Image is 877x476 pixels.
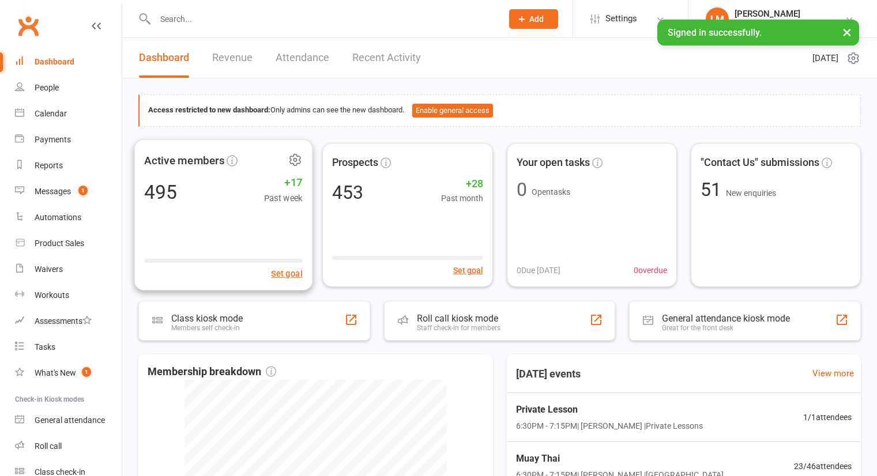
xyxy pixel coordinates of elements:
[441,176,483,192] span: +28
[517,264,560,277] span: 0 Due [DATE]
[35,368,76,377] div: What's New
[668,27,762,38] span: Signed in successfully.
[837,20,857,44] button: ×
[15,127,122,153] a: Payments
[14,12,43,40] a: Clubworx
[35,316,92,326] div: Assessments
[35,187,71,196] div: Messages
[726,188,776,198] span: New enquiries
[148,105,270,114] strong: Access restricted to new dashboard:
[264,191,303,205] span: Past week
[662,313,790,324] div: General attendance kiosk mode
[517,154,590,171] span: Your open tasks
[148,104,852,118] div: Only admins can see the new dashboard.
[152,11,494,27] input: Search...
[15,49,122,75] a: Dashboard
[15,75,122,101] a: People
[15,101,122,127] a: Calendar
[15,231,122,256] a: Product Sales
[15,179,122,205] a: Messages 1
[171,324,243,332] div: Members self check-in
[276,38,329,78] a: Attendance
[735,19,845,29] div: Bulldog Gym Castle Hill Pty Ltd
[453,264,483,277] button: Set goal
[35,109,67,118] div: Calendar
[35,290,69,300] div: Workouts
[803,411,852,424] span: 1 / 1 attendees
[532,187,570,197] span: Open tasks
[35,342,55,352] div: Tasks
[78,186,88,195] span: 1
[15,205,122,231] a: Automations
[35,83,59,92] div: People
[332,154,378,171] span: Prospects
[171,313,243,324] div: Class kiosk mode
[148,364,276,380] span: Membership breakdown
[35,213,81,222] div: Automations
[15,308,122,334] a: Assessments
[706,7,729,31] div: LM
[15,334,122,360] a: Tasks
[82,367,91,377] span: 1
[352,38,421,78] a: Recent Activity
[271,266,303,280] button: Set goal
[35,415,105,425] div: General attendance
[35,135,71,144] div: Payments
[35,161,63,170] div: Reports
[15,256,122,282] a: Waivers
[35,57,74,66] div: Dashboard
[634,264,667,277] span: 0 overdue
[516,420,703,432] span: 6:30PM - 7:15PM | [PERSON_NAME] | Private Lessons
[15,282,122,308] a: Workouts
[139,38,189,78] a: Dashboard
[441,192,483,205] span: Past month
[529,14,544,24] span: Add
[412,104,493,118] button: Enable general access
[701,154,819,171] span: "Contact Us" submissions
[605,6,637,32] span: Settings
[812,51,838,65] span: [DATE]
[35,265,63,274] div: Waivers
[417,324,500,332] div: Staff check-in for members
[509,9,558,29] button: Add
[516,451,724,466] span: Muay Thai
[812,367,854,380] a: View more
[35,239,84,248] div: Product Sales
[332,183,363,202] div: 453
[15,153,122,179] a: Reports
[517,180,527,199] div: 0
[144,152,224,169] span: Active members
[516,402,703,417] span: Private Lesson
[701,179,726,201] span: 51
[264,173,303,191] span: +17
[15,433,122,459] a: Roll call
[35,441,62,451] div: Roll call
[662,324,790,332] div: Great for the front desk
[507,364,590,384] h3: [DATE] events
[417,313,500,324] div: Roll call kiosk mode
[794,460,852,473] span: 23 / 46 attendees
[15,360,122,386] a: What's New1
[212,38,253,78] a: Revenue
[735,9,845,19] div: [PERSON_NAME]
[144,182,177,201] div: 495
[15,407,122,433] a: General attendance kiosk mode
